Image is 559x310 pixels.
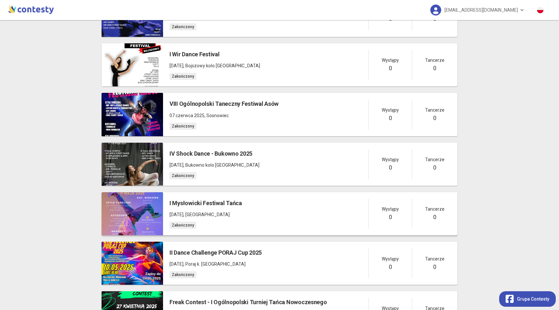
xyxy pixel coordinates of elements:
span: Zakończony [170,222,196,229]
span: [DATE] [170,63,183,68]
span: Występy [382,156,399,163]
span: [DATE] [170,212,183,217]
span: Tancerze [425,156,444,163]
span: , [GEOGRAPHIC_DATA] [183,212,230,217]
h5: 0 [389,64,392,73]
span: Występy [382,106,399,114]
span: 07 czerwca 2025 [170,113,204,118]
span: Występy [382,255,399,262]
span: [DATE] [170,261,183,267]
h5: 0 [433,114,436,123]
h5: IV Shock Dance - Bukowno 2025 [170,149,259,158]
span: Zakończony [170,172,196,179]
h5: 0 [389,213,392,222]
h5: 0 [433,163,436,172]
span: , Sosnowiec [204,113,229,118]
h5: 0 [433,262,436,271]
h5: 0 [433,213,436,222]
span: Tancerze [425,106,444,114]
span: , Bukowno koło [GEOGRAPHIC_DATA] [183,162,259,168]
h5: I Mysłowicki Festiwal Tańca [170,199,242,208]
span: Występy [382,205,399,213]
h5: 0 [389,262,392,271]
span: Tancerze [425,57,444,64]
span: , Bojszowy koło [GEOGRAPHIC_DATA] [183,63,260,68]
span: Grupa Contesty [517,295,549,303]
span: Występy [382,57,399,64]
h5: Freak Contest - I Ogólnopolski Turniej Tańca Nowoczesnego [170,298,327,307]
h5: VIII Ogólnopolski Taneczny Festiwal Asów [170,99,279,108]
h5: 0 [389,163,392,172]
span: , Poraj k. [GEOGRAPHIC_DATA] [183,261,246,267]
span: Zakończony [170,73,196,80]
span: Zakończony [170,123,196,130]
span: Zakończony [170,23,196,30]
h5: I Wir Dance Festival [170,50,260,59]
h5: 0 [389,114,392,123]
span: Zakończony [170,271,196,278]
h5: 0 [433,64,436,73]
span: [EMAIL_ADDRESS][DOMAIN_NAME] [444,3,518,17]
span: Tancerze [425,205,444,213]
span: Tancerze [425,255,444,262]
span: [DATE] [170,162,183,168]
h5: II Dance Challenge PORAJ Cup 2025 [170,248,262,257]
